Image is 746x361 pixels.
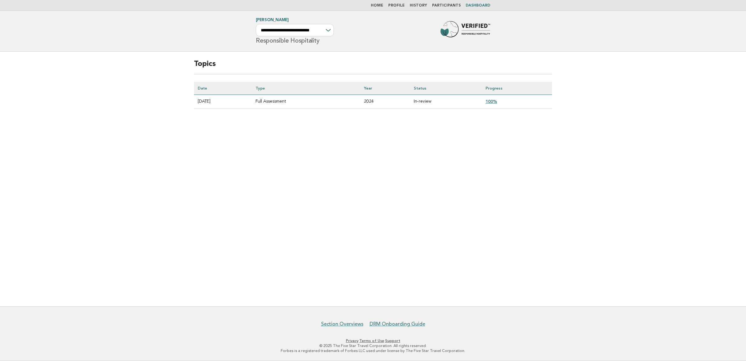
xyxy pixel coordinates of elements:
[359,339,384,343] a: Terms of Use
[385,339,400,343] a: Support
[482,82,552,95] th: Progress
[388,4,405,7] a: Profile
[194,59,552,74] h2: Topics
[360,95,410,109] td: 2024
[371,4,383,7] a: Home
[252,95,360,109] td: Full Assessment
[183,343,563,348] p: © 2025 The Five Star Travel Corporation. All rights reserved.
[256,18,334,44] h1: Responsible Hospitality
[346,339,358,343] a: Privacy
[360,82,410,95] th: Year
[410,95,482,109] td: In-review
[370,321,425,327] a: DRM Onboarding Guide
[410,82,482,95] th: Status
[321,321,363,327] a: Section Overviews
[466,4,490,7] a: Dashboard
[252,82,360,95] th: Type
[183,348,563,353] p: Forbes is a registered trademark of Forbes LLC used under license by The Five Star Travel Corpora...
[440,21,490,41] img: Forbes Travel Guide
[432,4,461,7] a: Participants
[194,95,252,109] td: [DATE]
[256,18,289,22] a: [PERSON_NAME]
[183,338,563,343] p: · ·
[194,82,252,95] th: Date
[410,4,427,7] a: History
[486,99,497,104] a: 100%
